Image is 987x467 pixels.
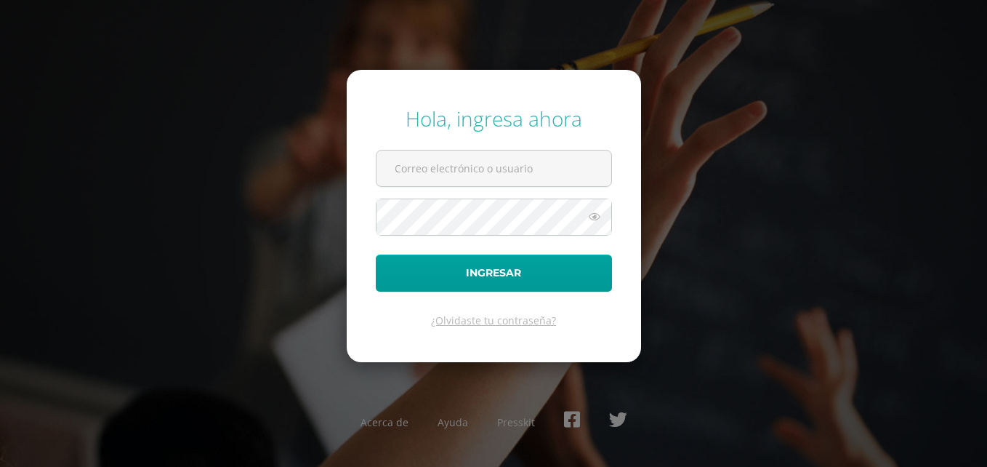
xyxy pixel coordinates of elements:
[431,314,556,327] a: ¿Olvidaste tu contraseña?
[360,415,408,429] a: Acerca de
[497,415,535,429] a: Presskit
[376,105,612,132] div: Hola, ingresa ahora
[438,415,468,429] a: Ayuda
[376,255,612,292] button: Ingresar
[376,151,611,186] input: Correo electrónico o usuario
